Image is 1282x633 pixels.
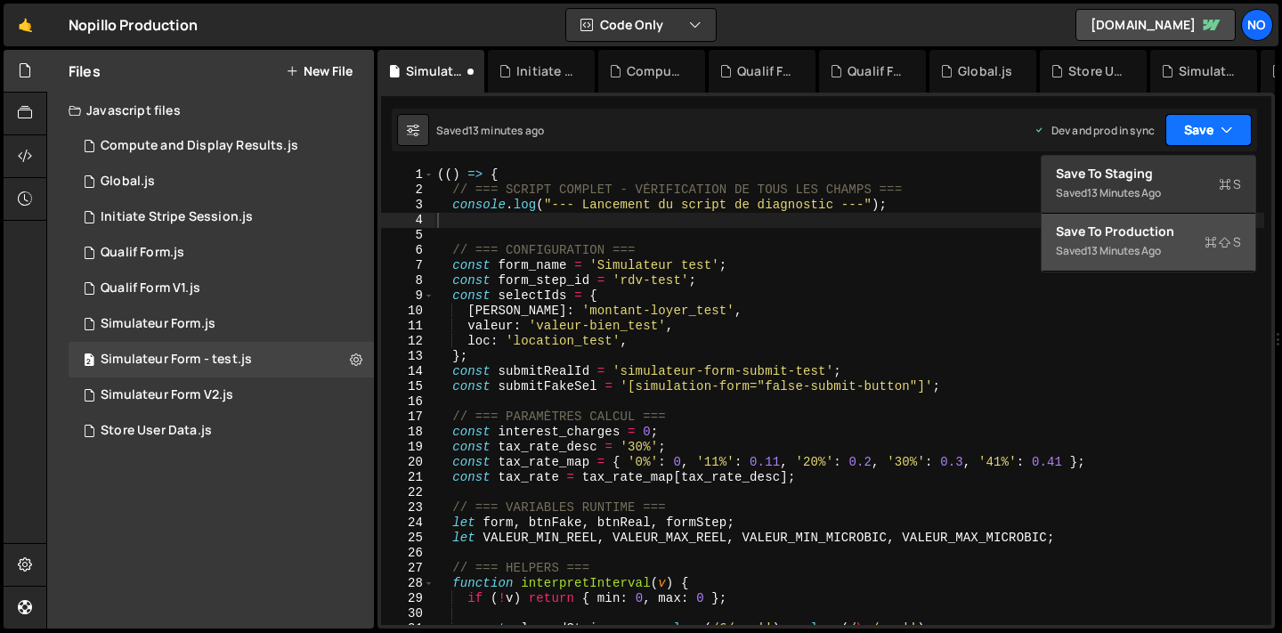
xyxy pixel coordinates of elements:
[69,306,374,342] div: 8072/16343.js
[69,271,374,306] div: 8072/34048.js
[381,167,434,183] div: 1
[848,62,905,80] div: Qualif Form V1.js
[1087,243,1161,258] div: 13 minutes ago
[1219,175,1241,193] span: S
[516,62,573,80] div: Initiate Stripe Session.js
[381,561,434,576] div: 27
[381,228,434,243] div: 5
[381,319,434,334] div: 11
[69,14,198,36] div: Nopillo Production
[381,546,434,561] div: 26
[1056,183,1241,204] div: Saved
[1068,62,1125,80] div: Store User Data.js
[69,164,374,199] div: 8072/17751.js
[381,379,434,394] div: 15
[1056,223,1241,240] div: Save to Production
[69,377,374,413] div: 8072/17720.js
[101,138,298,154] div: Compute and Display Results.js
[468,123,544,138] div: 13 minutes ago
[101,209,253,225] div: Initiate Stripe Session.js
[381,606,434,621] div: 30
[1056,165,1241,183] div: Save to Staging
[381,273,434,288] div: 8
[381,531,434,546] div: 25
[381,258,434,273] div: 7
[101,174,155,190] div: Global.js
[1042,214,1255,272] button: Save to ProductionS Saved13 minutes ago
[381,394,434,410] div: 16
[286,64,353,78] button: New File
[101,280,200,296] div: Qualif Form V1.js
[1087,185,1161,200] div: 13 minutes ago
[1179,62,1236,80] div: Simulateur Form.js
[381,455,434,470] div: 20
[381,440,434,455] div: 19
[69,128,374,164] div: 8072/18732.js
[381,183,434,198] div: 2
[1241,9,1273,41] a: No
[69,235,374,271] div: 8072/16345.js
[101,245,184,261] div: Qualif Form.js
[381,410,434,425] div: 17
[958,62,1012,80] div: Global.js
[101,352,252,368] div: Simulateur Form - test.js
[381,213,434,228] div: 4
[69,61,101,81] h2: Files
[1075,9,1236,41] a: [DOMAIN_NAME]
[566,9,716,41] button: Code Only
[381,334,434,349] div: 12
[69,199,374,235] div: 8072/18519.js
[101,316,215,332] div: Simulateur Form.js
[381,288,434,304] div: 9
[436,123,544,138] div: Saved
[101,387,233,403] div: Simulateur Form V2.js
[381,364,434,379] div: 14
[47,93,374,128] div: Javascript files
[381,198,434,213] div: 3
[381,304,434,319] div: 10
[381,243,434,258] div: 6
[1205,233,1241,251] span: S
[381,485,434,500] div: 22
[381,349,434,364] div: 13
[69,342,374,377] div: 8072/47478.js
[381,591,434,606] div: 29
[1042,156,1255,214] button: Save to StagingS Saved13 minutes ago
[627,62,684,80] div: Compute and Display Results.js
[381,576,434,591] div: 28
[406,62,463,80] div: Simulateur Form - test.js
[381,500,434,515] div: 23
[381,425,434,440] div: 18
[1034,123,1155,138] div: Dev and prod in sync
[381,470,434,485] div: 21
[69,413,374,449] div: 8072/18527.js
[1056,240,1241,262] div: Saved
[1165,114,1252,146] button: Save
[101,423,212,439] div: Store User Data.js
[4,4,47,46] a: 🤙
[381,515,434,531] div: 24
[737,62,794,80] div: Qualif Form.js
[84,354,94,369] span: 2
